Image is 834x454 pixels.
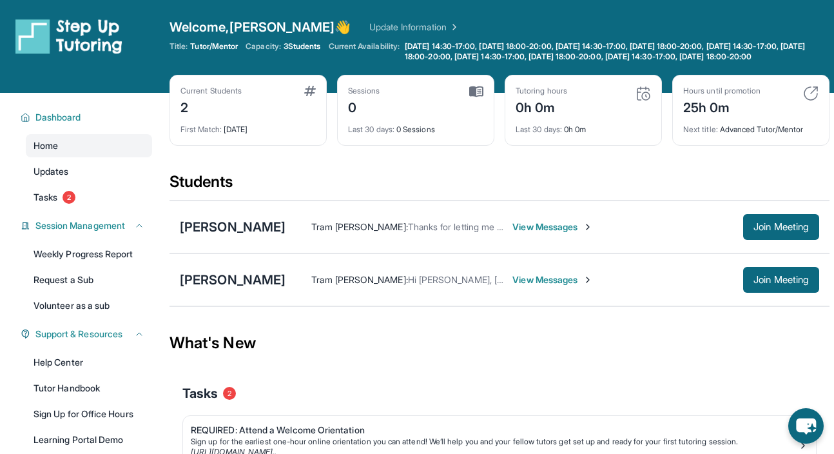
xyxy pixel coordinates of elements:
[180,271,286,289] div: [PERSON_NAME]
[34,165,69,178] span: Updates
[635,86,651,101] img: card
[743,267,819,293] button: Join Meeting
[180,218,286,236] div: [PERSON_NAME]
[311,274,407,285] span: Tram [PERSON_NAME] :
[26,402,152,426] a: Sign Up for Office Hours
[180,96,242,117] div: 2
[348,124,394,134] span: Last 30 days :
[170,315,829,371] div: What's New
[408,221,828,232] span: Thanks for letting me know! I will take note of that. If you have questions/concerns, please let ...
[512,273,593,286] span: View Messages
[63,191,75,204] span: 2
[182,384,218,402] span: Tasks
[743,214,819,240] button: Join Meeting
[191,437,798,447] div: Sign up for the earliest one-hour online orientation you can attend! We’ll help you and your fell...
[26,428,152,451] a: Learning Portal Demo
[788,408,824,444] button: chat-button
[753,276,809,284] span: Join Meeting
[329,41,400,62] span: Current Availability:
[516,96,567,117] div: 0h 0m
[170,172,829,200] div: Students
[447,21,460,34] img: Chevron Right
[246,41,281,52] span: Capacity:
[683,117,819,135] div: Advanced Tutor/Mentor
[803,86,819,101] img: card
[516,117,651,135] div: 0h 0m
[180,124,222,134] span: First Match :
[34,139,58,152] span: Home
[516,86,567,96] div: Tutoring hours
[469,86,483,97] img: card
[180,86,242,96] div: Current Students
[26,377,152,400] a: Tutor Handbook
[304,86,316,96] img: card
[35,328,122,340] span: Support & Resources
[191,424,798,437] div: REQUIRED: Attend a Welcome Orientation
[35,111,81,124] span: Dashboard
[15,18,122,54] img: logo
[35,219,125,232] span: Session Management
[30,219,144,232] button: Session Management
[26,294,152,317] a: Volunteer as a sub
[369,21,460,34] a: Update Information
[348,86,380,96] div: Sessions
[311,221,407,232] span: Tram [PERSON_NAME] :
[683,96,761,117] div: 25h 0m
[30,111,144,124] button: Dashboard
[26,160,152,183] a: Updates
[26,242,152,266] a: Weekly Progress Report
[170,41,188,52] span: Title:
[348,117,483,135] div: 0 Sessions
[753,223,809,231] span: Join Meeting
[180,117,316,135] div: [DATE]
[583,275,593,285] img: Chevron-Right
[223,387,236,400] span: 2
[34,191,57,204] span: Tasks
[405,41,827,62] span: [DATE] 14:30-17:00, [DATE] 18:00-20:00, [DATE] 14:30-17:00, [DATE] 18:00-20:00, [DATE] 14:30-17:0...
[30,328,144,340] button: Support & Resources
[170,18,351,36] span: Welcome, [PERSON_NAME] 👋
[683,124,718,134] span: Next title :
[26,268,152,291] a: Request a Sub
[683,86,761,96] div: Hours until promotion
[284,41,321,52] span: 3 Students
[26,134,152,157] a: Home
[583,222,593,232] img: Chevron-Right
[512,221,593,233] span: View Messages
[402,41,829,62] a: [DATE] 14:30-17:00, [DATE] 18:00-20:00, [DATE] 14:30-17:00, [DATE] 18:00-20:00, [DATE] 14:30-17:0...
[26,186,152,209] a: Tasks2
[26,351,152,374] a: Help Center
[516,124,562,134] span: Last 30 days :
[348,96,380,117] div: 0
[190,41,238,52] span: Tutor/Mentor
